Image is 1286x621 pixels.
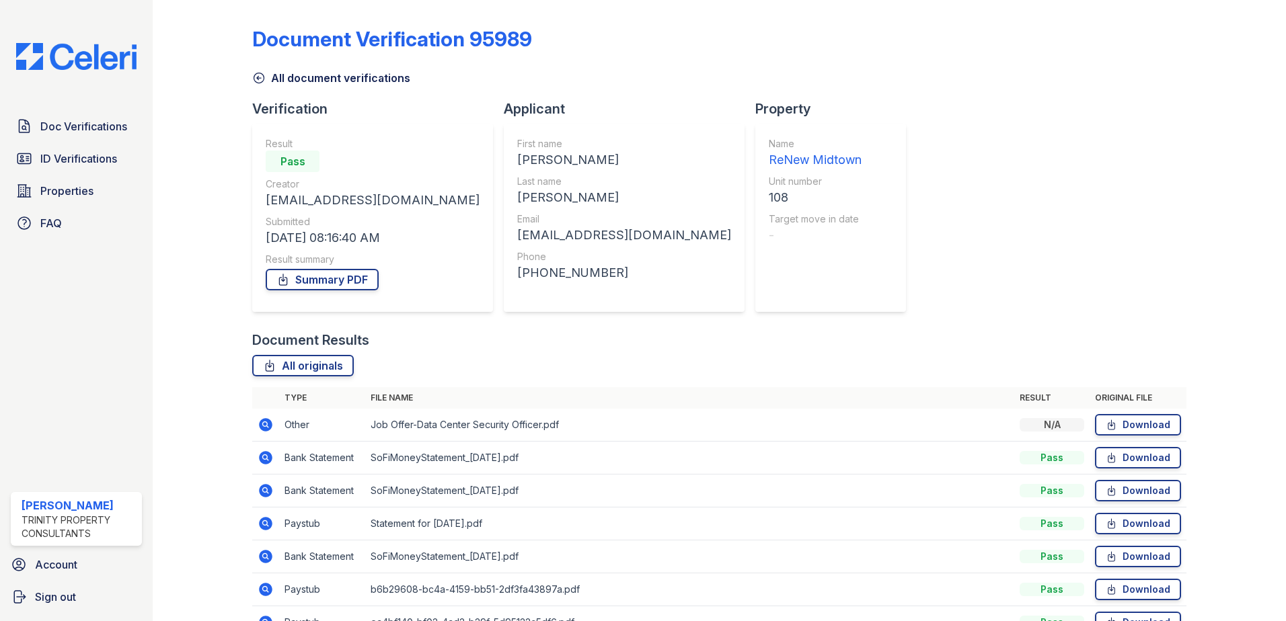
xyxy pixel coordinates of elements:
a: Download [1095,447,1181,468]
a: All document verifications [252,70,410,86]
a: Summary PDF [266,269,379,290]
span: Properties [40,183,93,199]
div: Last name [517,175,731,188]
div: Name [769,137,862,151]
a: Download [1095,414,1181,436]
a: Download [1095,480,1181,501]
div: Pass [1020,451,1084,464]
a: FAQ [11,210,142,237]
a: Doc Verifications [11,113,142,140]
a: Download [1095,513,1181,534]
th: File name [365,387,1014,409]
th: Result [1014,387,1090,409]
span: ID Verifications [40,151,117,167]
div: Verification [252,99,504,118]
span: Account [35,556,77,573]
div: Unit number [769,175,862,188]
a: Download [1095,579,1181,600]
div: Pass [1020,517,1084,530]
a: All originals [252,355,354,376]
td: SoFiMoneyStatement_[DATE].pdf [365,474,1014,507]
div: First name [517,137,731,151]
div: Email [517,212,731,226]
div: Pass [1020,484,1084,497]
a: Name ReNew Midtown [769,137,862,169]
td: SoFiMoneyStatement_[DATE].pdf [365,442,1014,474]
div: Pass [266,151,319,172]
th: Original file [1090,387,1186,409]
div: Result [266,137,480,151]
iframe: chat widget [1230,567,1273,608]
td: Other [279,409,365,442]
td: SoFiMoneyStatement_[DATE].pdf [365,540,1014,573]
div: Submitted [266,215,480,229]
a: ID Verifications [11,145,142,172]
div: [PERSON_NAME] [22,497,137,513]
div: Target move in date [769,212,862,226]
a: Account [5,551,147,578]
span: Doc Verifications [40,118,127,134]
div: [PERSON_NAME] [517,151,731,169]
span: Sign out [35,589,76,605]
div: [PERSON_NAME] [517,188,731,207]
td: Statement for [DATE].pdf [365,507,1014,540]
div: N/A [1020,418,1084,431]
a: Sign out [5,583,147,610]
div: Document Verification 95989 [252,27,532,51]
td: Bank Statement [279,474,365,507]
td: Job Offer-Data Center Security Officer.pdf [365,409,1014,442]
a: Download [1095,546,1181,567]
div: ReNew Midtown [769,151,862,169]
td: Bank Statement [279,442,365,474]
div: Result summary [266,253,480,266]
div: - [769,226,862,245]
div: [DATE] 08:16:40 AM [266,229,480,247]
div: Property [755,99,917,118]
div: Pass [1020,583,1084,596]
div: [EMAIL_ADDRESS][DOMAIN_NAME] [517,226,731,245]
div: [EMAIL_ADDRESS][DOMAIN_NAME] [266,191,480,210]
th: Type [279,387,365,409]
img: CE_Logo_Blue-a8612792a0a2168367f1c8372b55b34899dd931a85d93a1a3d3e32e68fde9ad4.png [5,43,147,70]
td: Bank Statement [279,540,365,573]
td: b6b29608-bc4a-4159-bb51-2df3fa43897a.pdf [365,573,1014,606]
div: Trinity Property Consultants [22,513,137,540]
div: Document Results [252,331,369,349]
div: 108 [769,188,862,207]
td: Paystub [279,507,365,540]
div: Applicant [504,99,755,118]
span: FAQ [40,215,62,231]
div: Phone [517,250,731,263]
div: Pass [1020,550,1084,563]
div: [PHONE_NUMBER] [517,263,731,282]
a: Properties [11,177,142,204]
td: Paystub [279,573,365,606]
div: Creator [266,177,480,191]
